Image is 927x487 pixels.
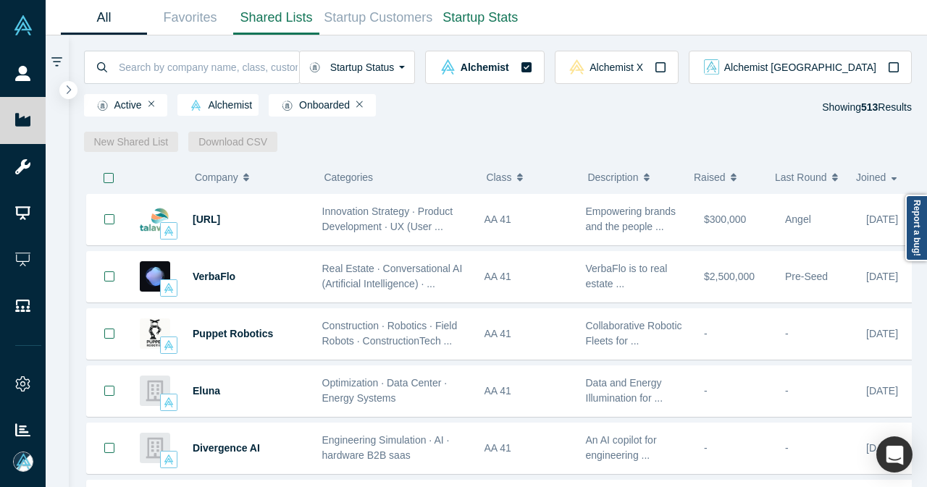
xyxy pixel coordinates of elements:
span: Categories [324,171,373,183]
span: Angel [785,213,811,225]
span: $2,500,000 [704,271,755,282]
img: VerbaFlo's Logo [140,261,170,292]
img: alchemist Vault Logo [164,454,174,465]
span: Active [91,100,142,111]
img: Mia Scott's Account [13,452,33,472]
span: Raised [694,162,726,192]
a: Puppet Robotics [193,328,273,339]
span: $300,000 [704,213,746,225]
span: Onboarded [275,100,350,111]
img: alchemist Vault Logo [190,100,201,111]
a: All [61,1,147,35]
button: Raised [694,162,760,192]
span: Class [486,162,511,192]
button: Bookmark [87,366,132,416]
button: Class [486,162,565,192]
button: Bookmark [87,194,132,245]
a: Eluna [193,385,220,397]
button: New Shared List [84,132,179,152]
img: alchemist_aj Vault Logo [704,59,719,75]
span: Description [587,162,638,192]
a: Startup Customers [319,1,437,35]
input: Search by company name, class, customer, one-liner or category [117,50,299,84]
span: Alchemist [GEOGRAPHIC_DATA] [724,62,876,72]
span: Data and Energy Illumination for ... [586,377,663,404]
span: Alchemist [461,62,509,72]
button: Bookmark [87,309,132,359]
a: VerbaFlo [193,271,235,282]
a: [URL] [193,213,220,225]
span: Company [195,162,238,192]
a: Report a bug! [905,195,927,261]
img: alchemist Vault Logo [164,283,174,293]
span: Optimization · Data Center · Energy Systems [322,377,448,404]
img: Talawa.ai's Logo [140,204,170,234]
span: VerbaFlo is to real estate ... [586,263,668,289]
button: Bookmark [87,252,132,302]
img: alchemist Vault Logo [164,340,174,350]
button: Remove Filter [356,99,363,109]
img: alchemist Vault Logo [164,397,174,407]
a: Shared Lists [233,1,319,35]
span: Alchemist X [590,62,643,72]
span: Alchemist [184,100,252,111]
a: Divergence AI [193,442,260,454]
img: Startup status [309,62,320,73]
div: AA 41 [485,366,571,416]
img: Divergence AI's Logo [140,433,170,463]
img: Eluna's Logo [140,376,170,406]
button: Startup Status [299,51,416,84]
div: AA 41 [485,195,571,245]
span: - [704,385,708,397]
span: Construction · Robotics · Field Robots · ConstructionTech ... [322,320,458,347]
button: alchemist Vault LogoAlchemist [425,51,544,84]
img: Startup status [97,100,108,111]
span: - [785,328,789,339]
span: - [704,442,708,454]
span: Engineering Simulation · AI · hardware B2B saas [322,434,450,461]
button: Joined [856,162,902,192]
img: Alchemist Vault Logo [13,15,33,35]
span: Joined [856,162,886,192]
button: Company [195,162,301,192]
span: Empowering brands and the people ... [586,206,676,232]
img: alchemist Vault Logo [164,226,174,236]
img: alchemist Vault Logo [440,59,456,75]
span: [DATE] [866,385,898,397]
span: - [785,442,789,454]
button: Description [587,162,679,192]
button: Remove Filter [148,99,155,109]
span: [DATE] [866,213,898,225]
span: Real Estate · Conversational AI (Artificial Intelligence) · ... [322,263,463,289]
button: Last Round [775,162,841,192]
div: AA 41 [485,252,571,302]
img: Startup status [282,100,293,111]
div: AA 41 [485,423,571,473]
span: Innovation Strategy · Product Development · UX (User ... [322,206,453,232]
span: Collaborative Robotic Fleets for ... [586,320,682,347]
span: [DATE] [866,328,898,339]
button: Download CSV [188,132,277,152]
span: - [704,328,708,339]
span: Last Round [775,162,827,192]
span: Showing Results [822,101,912,113]
a: Favorites [147,1,233,35]
span: [DATE] [866,442,898,454]
strong: 513 [861,101,878,113]
button: alchemist_aj Vault LogoAlchemist [GEOGRAPHIC_DATA] [689,51,912,84]
img: Puppet Robotics's Logo [140,318,170,349]
span: Pre-Seed [785,271,828,282]
img: alchemistx Vault Logo [569,59,584,75]
a: Startup Stats [437,1,524,35]
span: - [785,385,789,397]
span: [DATE] [866,271,898,282]
button: Bookmark [87,423,132,473]
button: alchemistx Vault LogoAlchemist X [555,51,679,84]
span: An AI copilot for engineering ... [586,434,657,461]
div: AA 41 [485,309,571,359]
